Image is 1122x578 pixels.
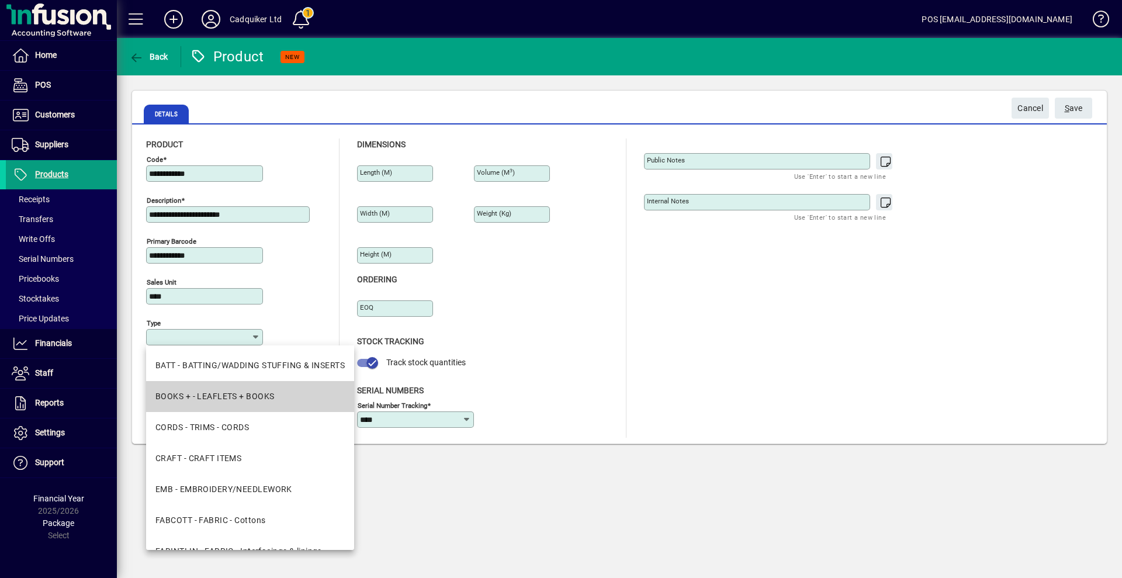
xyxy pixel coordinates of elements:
span: Suppliers [35,140,68,149]
span: Product [146,140,183,149]
span: Home [35,50,57,60]
a: Stocktakes [6,289,117,309]
sup: 3 [510,168,512,174]
a: Support [6,448,117,477]
mat-label: Weight (Kg) [477,209,511,217]
div: POS [EMAIL_ADDRESS][DOMAIN_NAME] [922,10,1072,29]
mat-label: Internal Notes [647,197,689,205]
span: Reports [35,398,64,407]
span: Transfers [12,214,53,224]
mat-label: Primary barcode [147,237,196,245]
mat-label: Code [147,155,163,164]
span: Track stock quantities [386,358,466,367]
mat-label: Type [147,319,161,327]
span: Support [35,458,64,467]
mat-option: BOOKS + - LEAFLETS + BOOKS [146,381,354,412]
mat-option: CORDS - TRIMS - CORDS [146,412,354,443]
span: Stocktakes [12,294,59,303]
div: BATT - BATTING/WADDING STUFFING & INSERTS [155,359,345,372]
span: Settings [35,428,65,437]
mat-label: Public Notes [647,156,685,164]
mat-label: Description [147,196,181,205]
span: Details [144,105,189,123]
div: FABINTLIN - FABRIC - Interfacings & linings [155,545,322,558]
div: Product [190,47,264,66]
a: Knowledge Base [1084,2,1107,40]
span: NEW [285,53,300,61]
a: Price Updates [6,309,117,328]
mat-option: FABINTLIN - FABRIC - Interfacings & linings [146,536,354,567]
mat-label: Volume (m ) [477,168,515,176]
span: Package [43,518,74,528]
span: Serial Numbers [357,386,424,395]
span: Receipts [12,195,50,204]
span: Serial Numbers [12,254,74,264]
mat-label: Height (m) [360,250,392,258]
a: Serial Numbers [6,249,117,269]
div: BOOKS + - LEAFLETS + BOOKS [155,390,274,403]
button: Save [1055,98,1092,119]
mat-hint: Use 'Enter' to start a new line [794,169,886,183]
span: Financial Year [33,494,84,503]
span: POS [35,80,51,89]
div: CORDS - TRIMS - CORDS [155,421,249,434]
span: Pricebooks [12,274,59,283]
div: CRAFT - CRAFT ITEMS [155,452,241,465]
button: Profile [192,9,230,30]
div: FABCOTT - FABRIC - Cottons [155,514,265,527]
a: Pricebooks [6,269,117,289]
a: Write Offs [6,229,117,249]
mat-option: BATT - BATTING/WADDING STUFFING & INSERTS [146,350,354,381]
button: Cancel [1012,98,1049,119]
span: Cancel [1017,99,1043,118]
button: Back [126,46,171,67]
mat-label: Length (m) [360,168,392,176]
a: Receipts [6,189,117,209]
mat-label: EOQ [360,303,373,312]
span: Ordering [357,275,397,284]
span: ave [1065,99,1083,118]
app-page-header-button: Back [117,46,181,67]
a: Suppliers [6,130,117,160]
span: Dimensions [357,140,406,149]
a: POS [6,71,117,100]
mat-hint: Use 'Enter' to start a new line [794,210,886,224]
a: Reports [6,389,117,418]
span: Write Offs [12,234,55,244]
span: Customers [35,110,75,119]
mat-option: FABCOTT - FABRIC - Cottons [146,505,354,536]
mat-option: CRAFT - CRAFT ITEMS [146,443,354,474]
div: EMB - EMBROIDERY/NEEDLEWORK [155,483,292,496]
a: Staff [6,359,117,388]
span: Price Updates [12,314,69,323]
mat-label: Width (m) [360,209,390,217]
a: Transfers [6,209,117,229]
span: S [1065,103,1069,113]
span: Back [129,52,168,61]
span: Stock Tracking [357,337,424,346]
a: Home [6,41,117,70]
button: Add [155,9,192,30]
mat-option: EMB - EMBROIDERY/NEEDLEWORK [146,474,354,505]
a: Customers [6,101,117,130]
mat-label: Serial Number tracking [358,401,427,409]
mat-label: Sales unit [147,278,176,286]
span: Products [35,169,68,179]
div: Cadquiker Ltd [230,10,282,29]
a: Settings [6,418,117,448]
span: Financials [35,338,72,348]
span: Staff [35,368,53,378]
a: Financials [6,329,117,358]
